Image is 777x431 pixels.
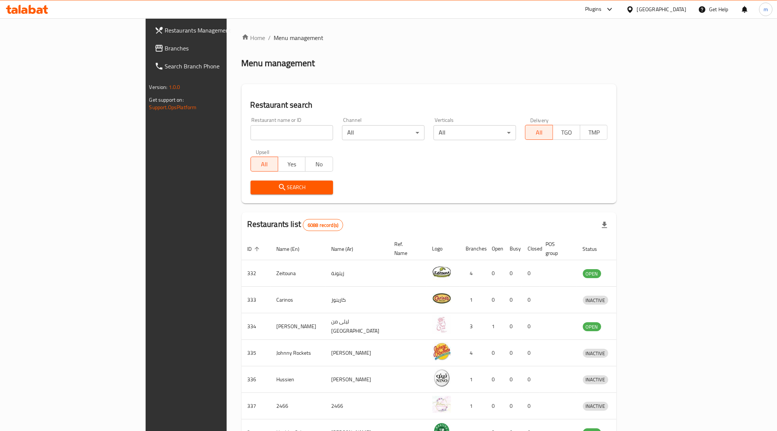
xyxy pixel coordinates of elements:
td: [PERSON_NAME] [326,366,389,393]
nav: breadcrumb [242,33,617,42]
span: Version: [149,82,168,92]
div: [GEOGRAPHIC_DATA] [637,5,686,13]
span: Branches [165,44,270,53]
div: All [433,125,516,140]
label: Delivery [530,117,549,123]
td: 0 [504,393,522,419]
h2: Restaurant search [251,99,608,111]
span: Name (En) [277,244,310,253]
img: Zeitouna [432,262,451,281]
td: 2466 [271,393,326,419]
span: INACTIVE [583,375,608,384]
td: 0 [486,287,504,313]
span: ID [248,244,262,253]
span: No [308,159,330,170]
td: 0 [522,366,540,393]
span: INACTIVE [583,296,608,305]
td: 0 [522,340,540,366]
td: 0 [522,260,540,287]
a: Restaurants Management [149,21,276,39]
span: Menu management [274,33,324,42]
td: 0 [486,393,504,419]
span: OPEN [583,323,601,331]
span: 6088 record(s) [303,222,343,229]
span: INACTIVE [583,349,608,358]
th: Logo [426,237,460,260]
span: TGO [556,127,577,138]
button: No [305,157,333,172]
td: 0 [504,340,522,366]
td: Carinos [271,287,326,313]
img: Hussien [432,369,451,387]
td: 0 [522,313,540,340]
span: Yes [281,159,302,170]
div: INACTIVE [583,349,608,358]
td: كارينوز [326,287,389,313]
div: All [342,125,425,140]
span: All [528,127,550,138]
td: 3 [460,313,486,340]
td: زيتونة [326,260,389,287]
th: Open [486,237,504,260]
button: Yes [278,157,305,172]
td: 1 [460,393,486,419]
td: [PERSON_NAME] [326,340,389,366]
td: Hussien [271,366,326,393]
button: All [525,125,553,140]
div: Plugins [585,5,602,14]
td: 1 [486,313,504,340]
td: 0 [522,287,540,313]
th: Busy [504,237,522,260]
td: 0 [504,366,522,393]
td: 0 [486,340,504,366]
img: Leila Min Lebnan [432,315,451,334]
img: Johnny Rockets [432,342,451,361]
td: 4 [460,340,486,366]
button: Search [251,181,333,194]
a: Branches [149,39,276,57]
td: 0 [522,393,540,419]
button: All [251,157,278,172]
td: 0 [486,366,504,393]
span: TMP [583,127,604,138]
a: Support.OpsPlatform [149,102,197,112]
span: Status [583,244,607,253]
td: 1 [460,287,486,313]
td: ليلى من [GEOGRAPHIC_DATA] [326,313,389,340]
div: INACTIVE [583,296,608,305]
label: Upsell [256,149,270,154]
div: Export file [596,216,613,234]
span: Ref. Name [395,240,417,258]
th: Closed [522,237,540,260]
span: Search Branch Phone [165,62,270,71]
h2: Restaurants list [248,219,344,231]
button: TGO [553,125,580,140]
td: 1 [460,366,486,393]
span: All [254,159,275,170]
span: Get support on: [149,95,184,105]
span: m [764,5,768,13]
td: 4 [460,260,486,287]
td: Zeitouna [271,260,326,287]
span: Search [257,183,327,192]
td: 0 [504,313,522,340]
td: [PERSON_NAME] [271,313,326,340]
th: Branches [460,237,486,260]
span: INACTIVE [583,402,608,410]
input: Search for restaurant name or ID.. [251,125,333,140]
td: Johnny Rockets [271,340,326,366]
span: Name (Ar) [332,244,363,253]
span: OPEN [583,270,601,278]
button: TMP [580,125,607,140]
a: Search Branch Phone [149,57,276,75]
div: Total records count [303,219,343,231]
td: 0 [504,260,522,287]
img: Carinos [432,289,451,308]
span: Restaurants Management [165,26,270,35]
td: 2466 [326,393,389,419]
span: POS group [546,240,568,258]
